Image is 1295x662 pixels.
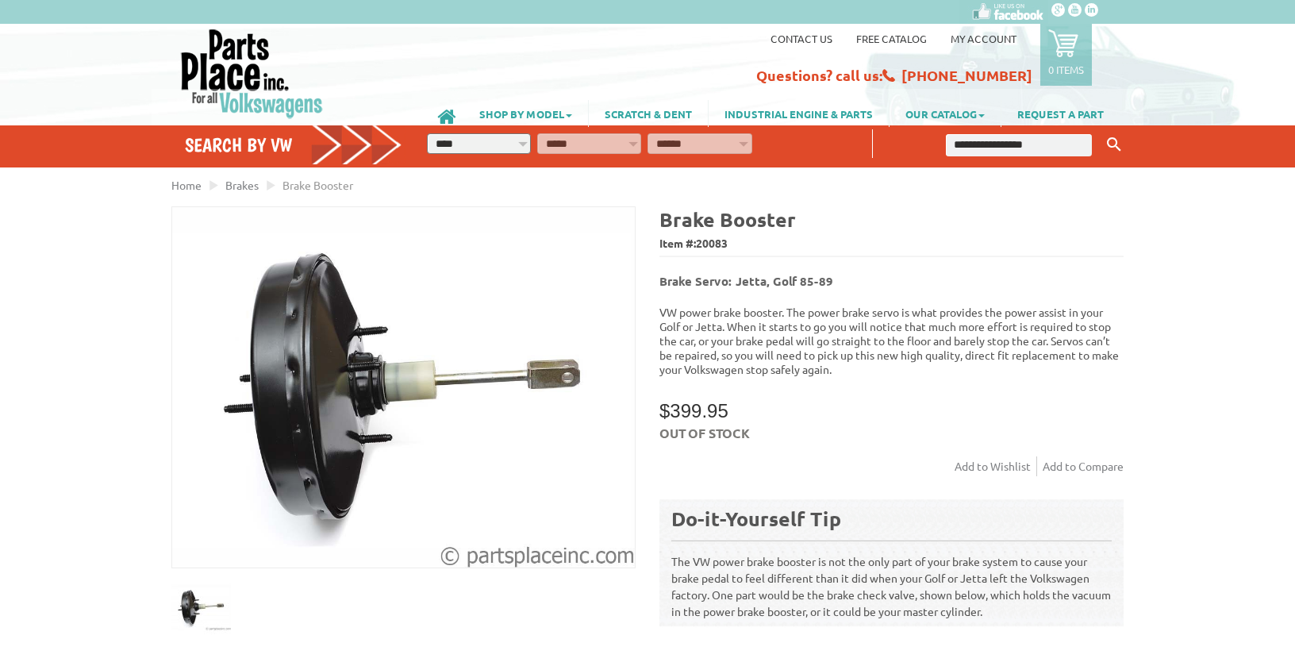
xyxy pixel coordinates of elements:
[659,233,1124,256] span: Item #:
[671,540,1112,620] p: The VW power brake booster is not the only part of your brake system to cause your brake pedal to...
[659,273,833,289] b: Brake Servo: Jetta, Golf 85-89
[856,32,927,45] a: Free Catalog
[463,100,588,127] a: SHOP BY MODEL
[955,456,1037,476] a: Add to Wishlist
[951,32,1016,45] a: My Account
[659,425,750,441] span: Out of stock
[172,207,635,568] img: Brake Booster"
[171,577,231,637] img: Brake Booster"
[709,100,889,127] a: INDUSTRIAL ENGINE & PARTS
[659,305,1124,376] p: VW power brake booster. The power brake servo is what provides the power assist in your Golf or J...
[659,206,796,232] b: Brake Booster
[770,32,832,45] a: Contact us
[225,178,259,192] a: Brakes
[890,100,1001,127] a: OUR CATALOG
[589,100,708,127] a: SCRATCH & DENT
[696,236,728,250] span: 20083
[179,28,325,119] img: Parts Place Inc!
[185,133,402,156] h4: Search by VW
[659,400,728,421] span: $399.95
[1048,63,1084,76] p: 0 items
[1102,132,1126,158] button: Keyword Search
[1043,456,1124,476] a: Add to Compare
[282,178,353,192] span: Brake Booster
[1040,24,1092,86] a: 0 items
[671,506,841,531] b: Do-it-Yourself Tip
[1001,100,1120,127] a: REQUEST A PART
[171,178,202,192] a: Home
